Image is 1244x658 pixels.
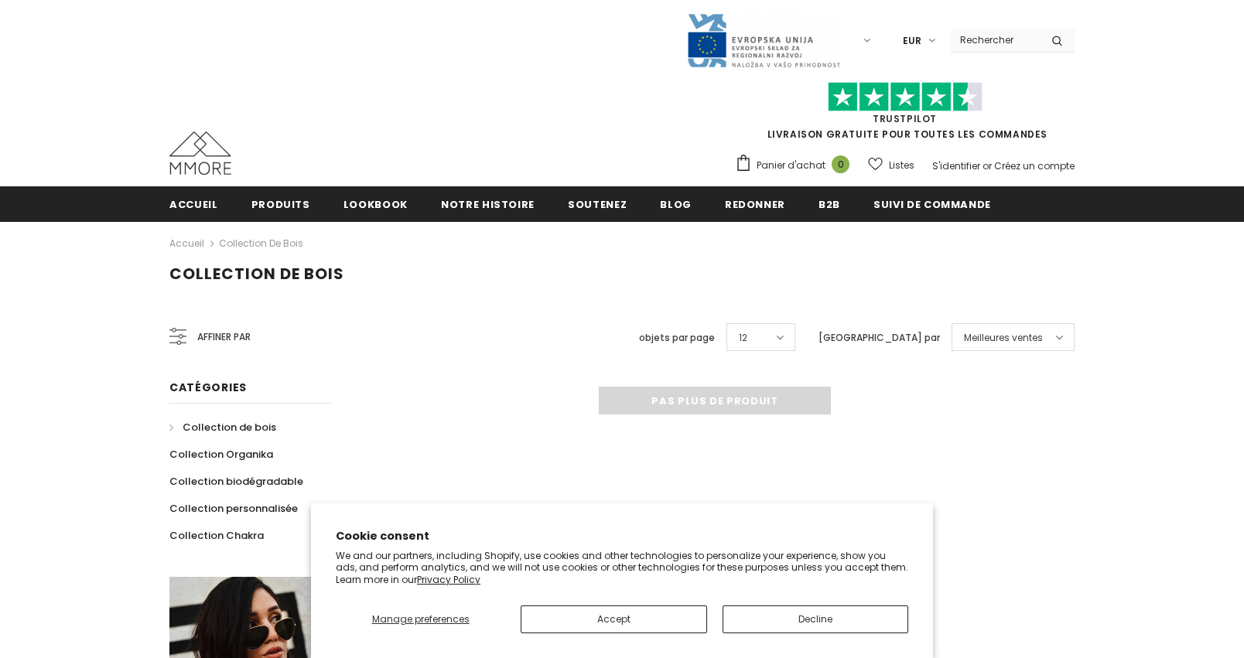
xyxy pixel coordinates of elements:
[169,447,273,462] span: Collection Organika
[873,186,991,221] a: Suivi de commande
[903,33,921,49] span: EUR
[169,263,344,285] span: Collection de bois
[197,329,251,346] span: Affiner par
[336,550,908,586] p: We and our partners, including Shopify, use cookies and other technologies to personalize your ex...
[686,12,841,69] img: Javni Razpis
[336,528,908,544] h2: Cookie consent
[169,495,298,522] a: Collection personnalisée
[169,186,218,221] a: Accueil
[568,186,627,221] a: soutenez
[169,380,247,395] span: Catégories
[873,112,937,125] a: TrustPilot
[735,89,1075,141] span: LIVRAISON GRATUITE POUR TOUTES LES COMMANDES
[725,197,785,212] span: Redonner
[417,573,480,586] a: Privacy Policy
[372,612,470,626] span: Manage preferences
[183,420,276,435] span: Collection de bois
[343,197,408,212] span: Lookbook
[983,159,992,172] span: or
[757,158,825,173] span: Panier d'achat
[169,234,204,253] a: Accueil
[169,131,231,175] img: Cas MMORE
[735,154,857,177] a: Panier d'achat 0
[889,158,914,173] span: Listes
[251,186,310,221] a: Produits
[639,330,715,346] label: objets par page
[343,186,408,221] a: Lookbook
[169,441,273,468] a: Collection Organika
[819,197,840,212] span: B2B
[169,197,218,212] span: Accueil
[686,33,841,46] a: Javni Razpis
[832,155,849,173] span: 0
[169,414,276,441] a: Collection de bois
[868,152,914,179] a: Listes
[828,82,983,112] img: Faites confiance aux étoiles pilotes
[441,197,535,212] span: Notre histoire
[169,501,298,516] span: Collection personnalisée
[660,186,692,221] a: Blog
[994,159,1075,172] a: Créez un compte
[336,605,505,633] button: Manage preferences
[932,159,980,172] a: S'identifier
[251,197,310,212] span: Produits
[739,330,747,346] span: 12
[521,605,706,633] button: Accept
[819,186,840,221] a: B2B
[441,186,535,221] a: Notre histoire
[568,197,627,212] span: soutenez
[951,29,1040,51] input: Search Site
[723,605,908,633] button: Decline
[873,197,991,212] span: Suivi de commande
[219,237,303,250] a: Collection de bois
[169,474,303,489] span: Collection biodégradable
[169,528,264,543] span: Collection Chakra
[964,330,1043,346] span: Meilleures ventes
[169,522,264,549] a: Collection Chakra
[819,330,940,346] label: [GEOGRAPHIC_DATA] par
[169,468,303,495] a: Collection biodégradable
[660,197,692,212] span: Blog
[725,186,785,221] a: Redonner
